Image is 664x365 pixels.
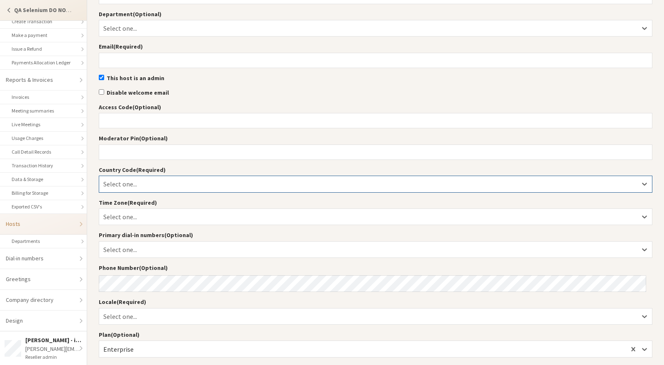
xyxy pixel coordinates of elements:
[99,298,652,306] label: Locale (Required)
[99,10,652,19] label: Department (Optional)
[99,264,652,272] label: Phone Number (Optional)
[99,42,652,51] label: Email (Required)
[99,75,104,80] input: This host is an admin
[99,103,652,112] label: Access Code (Optional)
[99,331,652,339] label: Plan (Optional)
[643,343,658,359] iframe: Chat
[99,89,104,95] input: Disable welcome email
[99,74,652,83] label: This host is an admin
[25,345,83,353] div: [PERSON_NAME][EMAIL_ADDRESS][DOMAIN_NAME]
[99,231,652,240] label: Primary dial-in numbers (Optional)
[103,344,147,354] div: Enterprise
[99,166,652,174] label: Country Code (Required)
[25,336,83,345] div: [PERSON_NAME] - iotum
[99,134,652,143] label: Moderator Pin (Optional)
[99,198,652,207] label: Time Zone (Required)
[14,6,122,14] strong: QA Selenium DO NOT DELETE OR CHANGE
[99,88,652,97] label: Disable welcome email
[25,353,83,361] div: Reseller admin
